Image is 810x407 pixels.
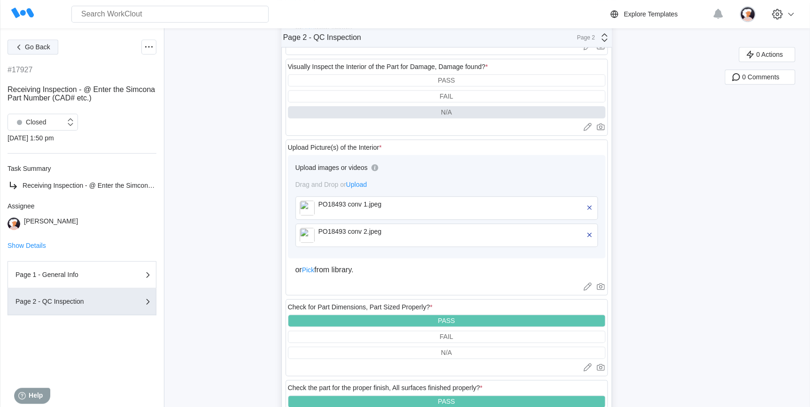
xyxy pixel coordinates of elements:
button: Go Back [8,39,58,54]
div: Visually Inspect the Interior of the Part for Damage, Damage found? [288,63,488,70]
span: Pick [302,266,314,274]
button: Page 2 - QC Inspection [8,288,156,315]
div: Page 2 [571,34,595,41]
div: Explore Templates [624,10,678,18]
div: [PERSON_NAME] [24,217,78,230]
div: Page 1 - General Info [15,271,109,278]
div: Page 2 - QC Inspection [15,298,109,305]
span: Receiving Inspection - @ Enter the Simcona Part Number (CAD# etc.) [8,85,155,102]
button: Show Details [8,242,46,249]
span: 0 Comments [742,74,779,80]
div: PO18493 conv 2.jpeg [318,228,426,235]
div: Task Summary [8,165,156,172]
div: FAIL [440,333,453,340]
div: Page 2 - QC Inspection [283,33,361,42]
div: or from library. [295,266,598,274]
img: c0d00f9e-0913-4e02-b5f8-88c9dcd32fb3 [300,228,315,243]
div: FAIL [440,92,453,100]
div: Upload images or videos [295,164,368,171]
div: Upload Picture(s) of the Interior [288,144,382,151]
div: Check for Part Dimensions, Part Sized Properly? [288,303,432,311]
button: Page 1 - General Info [8,261,156,288]
div: N/A [441,349,452,356]
img: user-4.png [8,217,20,230]
div: [DATE] 1:50 pm [8,134,156,142]
a: Receiving Inspection - @ Enter the Simcona Part Number (CAD# etc.) [8,180,156,191]
span: Upload [346,181,367,188]
img: aa64f101-27df-416a-92c9-57eb089bac0e [300,200,315,215]
input: Search WorkClout [71,6,269,23]
span: 0 Actions [756,51,783,58]
div: PASS [438,77,455,84]
div: N/A [441,108,452,116]
div: Check the part for the proper finish, All surfaces finished properly? [288,384,483,392]
div: Assignee [8,202,156,210]
span: Receiving Inspection - @ Enter the Simcona Part Number (CAD# etc.) [23,182,227,189]
span: Drag and Drop or [295,181,367,188]
div: #17927 [8,66,32,74]
div: PASS [438,398,455,405]
span: Go Back [25,44,50,50]
button: 0 Actions [739,47,795,62]
img: user-4.png [740,6,756,22]
div: PO18493 conv 1.jpeg [318,200,426,208]
a: Explore Templates [609,8,708,20]
div: Closed [13,115,46,129]
button: 0 Comments [725,69,795,84]
div: PASS [438,317,455,324]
